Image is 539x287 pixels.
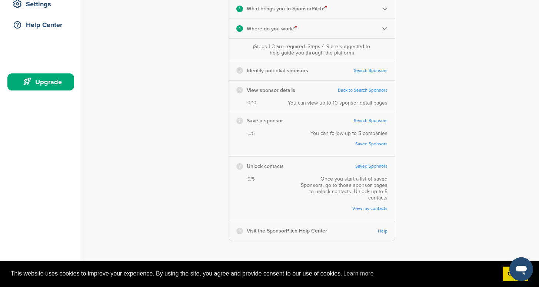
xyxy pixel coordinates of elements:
iframe: Button to launch messaging window [509,257,533,281]
span: 0/5 [247,131,255,137]
span: This website uses cookies to improve your experience. By using the site, you agree and provide co... [11,268,497,279]
p: Identify potential sponsors [247,66,308,75]
p: View sponsor details [247,86,295,95]
div: 3 [236,6,243,12]
div: 7 [236,118,243,124]
img: Checklist arrow 2 [382,6,387,11]
div: 8 [236,163,243,170]
a: Upgrade [7,73,74,90]
p: Unlock contacts [247,162,284,171]
p: What brings you to SponsorPitch? [247,4,327,13]
div: Upgrade [11,75,74,89]
p: Save a sponsor [247,116,283,125]
p: Visit the SponsorPitch Help Center [247,226,327,235]
div: 9 [236,228,243,234]
p: Where do you work? [247,24,297,33]
span: 0/5 [247,176,255,182]
div: Once you start a list of saved Sponsors, go to those sponsor pages to unlock contacts. Unlock up ... [296,176,387,216]
div: 4 [236,25,243,32]
a: Saved Sponsors [318,141,387,147]
img: Checklist arrow 2 [382,26,387,31]
a: Help Center [7,16,74,33]
div: 5 [236,67,243,74]
a: dismiss cookie message [503,267,528,281]
a: Back to Search Sponsors [338,88,387,93]
div: Help Center [11,18,74,32]
div: You can follow up to 5 companies [310,130,387,152]
div: 6 [236,87,243,93]
div: (Steps 1-3 are required. Steps 4-9 are suggested to help guide you through the platform) [251,43,372,56]
div: You can view up to 10 sponsor detail pages [288,100,387,106]
a: Search Sponsors [354,68,387,73]
a: Saved Sponsors [355,164,387,169]
a: Search Sponsors [354,118,387,123]
a: View my contacts [304,206,387,211]
a: learn more about cookies [342,268,375,279]
a: Help [378,228,387,234]
span: 0/10 [247,100,256,106]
